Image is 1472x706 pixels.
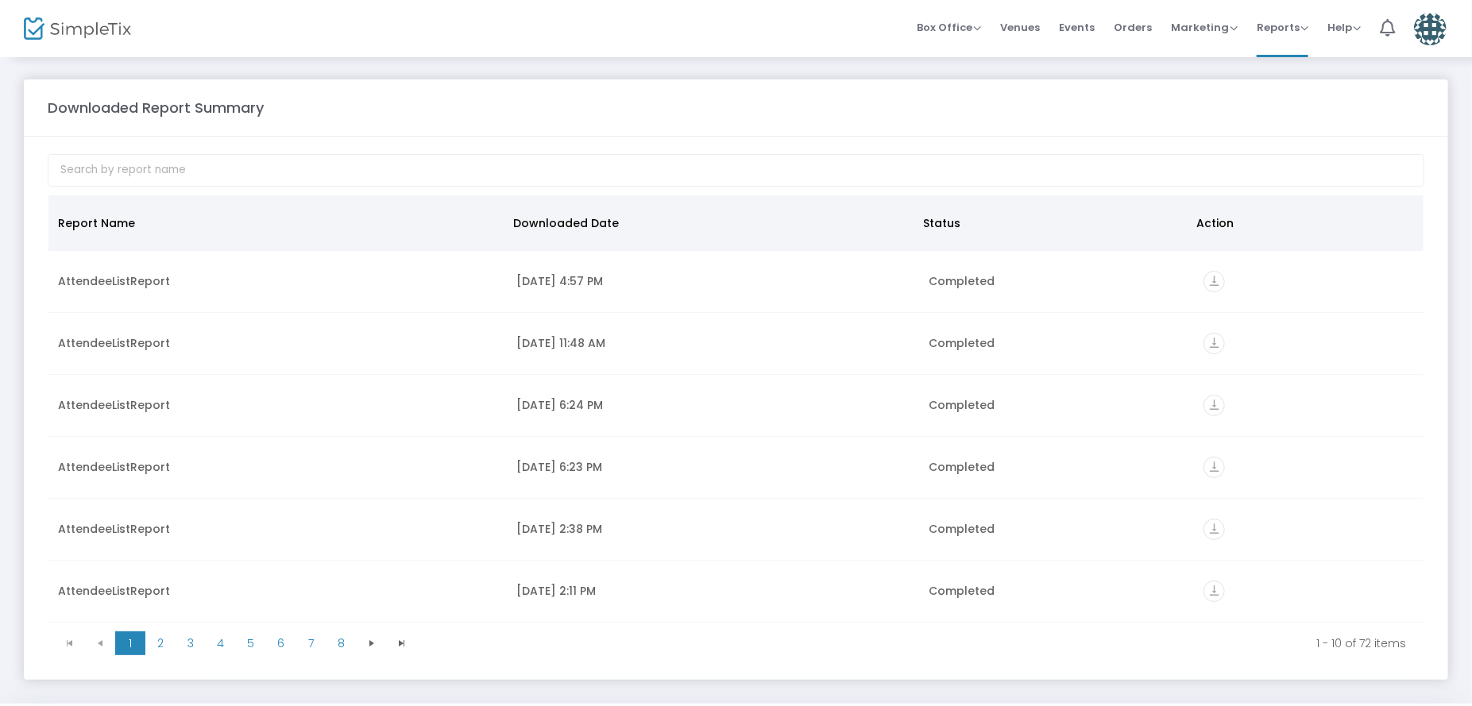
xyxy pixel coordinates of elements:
[1187,195,1415,251] th: Action
[58,335,497,351] div: AttendeeListReport
[58,397,497,413] div: AttendeeListReport
[504,195,914,251] th: Downloaded Date
[236,631,266,655] span: Page 5
[58,459,497,475] div: AttendeeListReport
[1114,7,1152,48] span: Orders
[48,97,264,118] m-panel-title: Downloaded Report Summary
[357,631,387,655] span: Go to the next page
[1203,271,1414,292] div: https://go.SimpleTix.com/xh97o
[266,631,296,655] span: Page 6
[1203,585,1225,601] a: vertical_align_bottom
[1203,395,1414,416] div: https://go.SimpleTix.com/67tfx
[396,637,408,650] span: Go to the last page
[1203,457,1225,478] i: vertical_align_bottom
[1327,20,1361,35] span: Help
[58,583,497,599] div: AttendeeListReport
[917,20,981,35] span: Box Office
[1257,20,1308,35] span: Reports
[206,631,236,655] span: Page 4
[1203,523,1225,539] a: vertical_align_bottom
[58,273,497,289] div: AttendeeListReport
[326,631,357,655] span: Page 8
[48,195,1424,624] div: Data table
[48,154,1424,187] input: Search by report name
[516,521,910,537] div: 8/8/2025 2:38 PM
[1203,519,1414,540] div: https://go.SimpleTix.com/cy0c9
[929,397,1184,413] div: Completed
[929,583,1184,599] div: Completed
[1203,519,1225,540] i: vertical_align_bottom
[58,521,497,537] div: AttendeeListReport
[1000,7,1040,48] span: Venues
[516,583,910,599] div: 8/8/2025 2:11 PM
[48,195,504,251] th: Report Name
[1203,581,1414,602] div: https://go.SimpleTix.com/ccn9p
[929,459,1184,475] div: Completed
[516,335,910,351] div: 8/15/2025 11:48 AM
[428,635,1406,651] kendo-pager-info: 1 - 10 of 72 items
[145,631,176,655] span: Page 2
[1203,276,1225,291] a: vertical_align_bottom
[929,521,1184,537] div: Completed
[1203,395,1225,416] i: vertical_align_bottom
[929,335,1184,351] div: Completed
[1059,7,1095,48] span: Events
[115,631,145,655] span: Page 1
[1203,271,1225,292] i: vertical_align_bottom
[296,631,326,655] span: Page 7
[516,459,910,475] div: 8/14/2025 6:23 PM
[1203,399,1225,415] a: vertical_align_bottom
[387,631,417,655] span: Go to the last page
[1171,20,1238,35] span: Marketing
[176,631,206,655] span: Page 3
[1203,457,1414,478] div: https://go.SimpleTix.com/iud9r
[1203,581,1225,602] i: vertical_align_bottom
[929,273,1184,289] div: Completed
[1203,338,1225,353] a: vertical_align_bottom
[365,637,378,650] span: Go to the next page
[914,195,1187,251] th: Status
[516,397,910,413] div: 8/14/2025 6:24 PM
[1203,333,1414,354] div: https://go.SimpleTix.com/1mxui
[1203,461,1225,477] a: vertical_align_bottom
[516,273,910,289] div: 8/22/2025 4:57 PM
[1203,333,1225,354] i: vertical_align_bottom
